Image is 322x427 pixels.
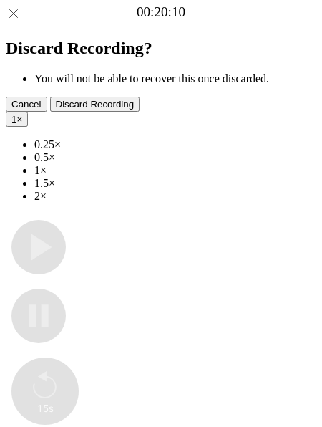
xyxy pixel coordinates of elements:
[34,177,316,190] li: 1.5×
[34,190,316,203] li: 2×
[50,97,140,112] button: Discard Recording
[34,164,316,177] li: 1×
[137,4,185,20] a: 00:20:10
[34,151,316,164] li: 0.5×
[11,114,16,125] span: 1
[34,138,316,151] li: 0.25×
[6,97,47,112] button: Cancel
[6,39,316,58] h2: Discard Recording?
[6,112,28,127] button: 1×
[34,72,316,85] li: You will not be able to recover this once discarded.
